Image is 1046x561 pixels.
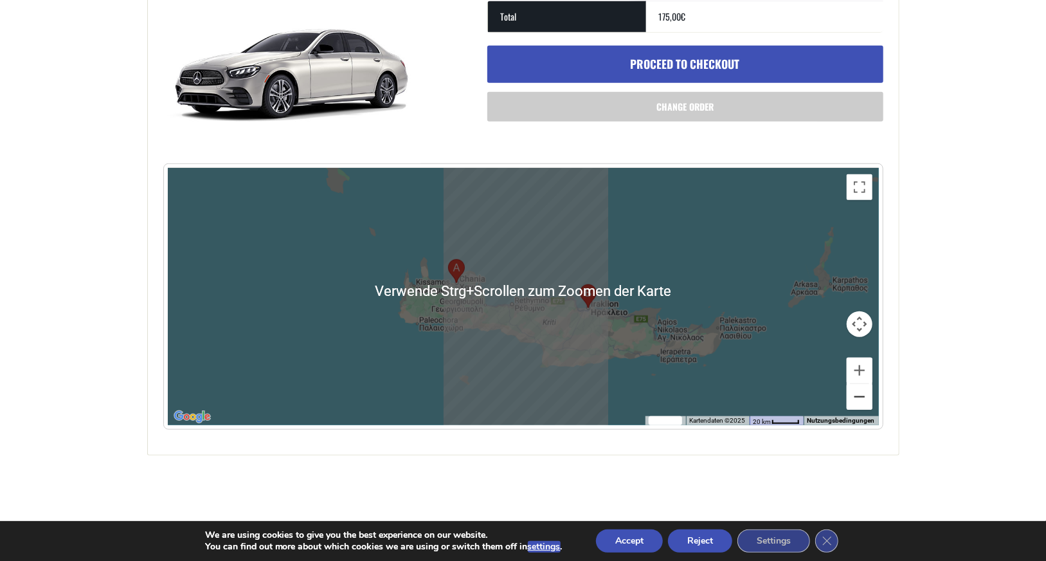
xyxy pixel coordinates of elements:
[815,529,838,553] button: Close GDPR Cookie Banner
[448,259,465,283] div: Chatzimichali Giannari 35, Chania 731 35, Griechenland
[847,384,872,410] button: Verkleinern
[487,92,883,122] a: Change order
[488,1,646,32] th: Total
[690,417,746,424] span: Kartendaten ©2025
[205,541,563,553] p: You can find out more about which cookies we are using or switch them off in .
[847,311,872,337] button: Kamerasteuerung für die Karte
[528,541,561,553] button: settings
[753,418,771,425] span: 20 km
[681,10,686,23] span: €
[649,416,682,425] button: Kurzbefehle
[668,529,732,553] button: Reject
[807,417,875,424] a: Nutzungsbedingungen (wird in neuem Tab geöffnet)
[580,284,597,308] div: Leof. Ikarou 17, Iraklio 713 07, Griechenland
[847,174,872,200] button: Vollbildansicht ein/aus
[659,10,686,23] bdi: 175,00
[171,409,213,425] a: Dieses Gebiet in Google Maps öffnen (in neuem Fenster)
[737,529,810,553] button: Settings
[847,358,872,383] button: Vergrößern
[171,409,213,425] img: Google
[205,529,563,541] p: We are using cookies to give you the best experience on our website.
[596,529,663,553] button: Accept
[750,416,804,425] button: Skalierung der Karte: 20 km pro 40 Pixel
[487,46,883,83] a: Proceed to checkout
